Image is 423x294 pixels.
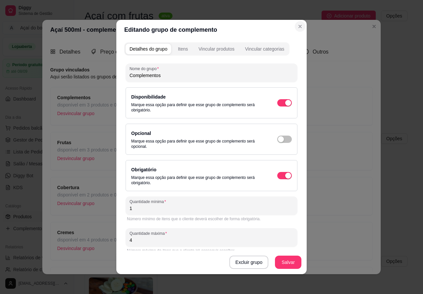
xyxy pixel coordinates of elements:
[229,256,268,269] button: Excluir grupo
[131,175,264,186] p: Marque essa opção para definir que esse grupo de complemento será obrigatório.
[127,248,296,253] div: Número máximo de itens que o cliente irá conseguir escolher.
[130,72,293,79] input: Nome do grupo
[131,94,166,100] label: Disponibilidade
[124,42,299,56] div: complement-group
[199,46,235,52] div: Vincular produtos
[127,216,296,222] div: Número mínimo de itens que o cliente deverá escolher de forma obrigatória.
[130,231,169,236] label: Quantidade máxima
[295,21,305,32] button: Close
[130,205,293,212] input: Quantidade mínima
[178,46,188,52] div: Itens
[130,66,161,71] label: Nome do grupo
[124,42,289,56] div: complement-group
[275,256,301,269] button: Salvar
[131,102,264,113] p: Marque essa opção para definir que esse grupo de complemento será obrigatório.
[131,139,264,149] p: Marque essa opção para definir que esse grupo de complemento será opcional.
[245,46,284,52] div: Vincular categorias
[131,131,151,136] label: Opcional
[116,20,307,40] header: Editando grupo de complemento
[131,167,156,172] label: Obrigatório
[130,237,293,243] input: Quantidade máxima
[130,199,168,204] label: Quantidade mínima
[130,46,167,52] div: Detalhes do grupo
